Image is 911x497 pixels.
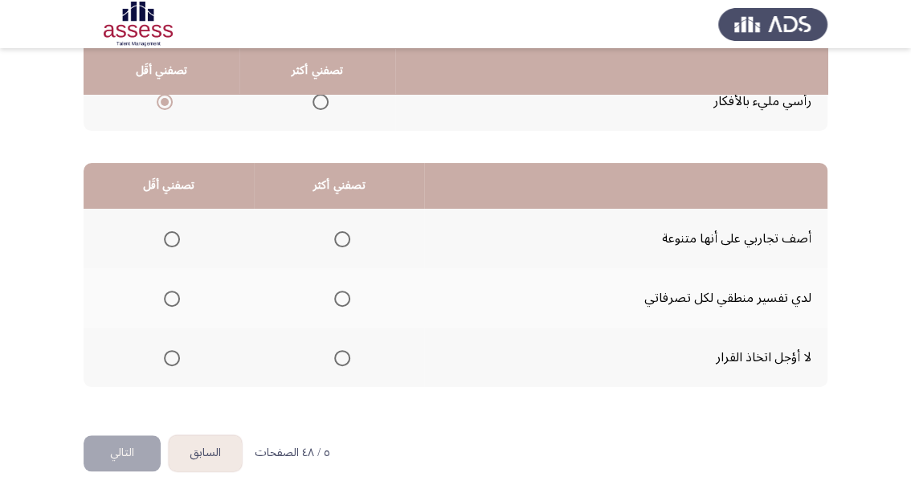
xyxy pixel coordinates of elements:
[424,268,827,328] td: لدي تفسير منطقي لكل تصرفاتي
[84,48,239,94] th: تصفني أقَل
[84,2,193,47] img: Assessment logo of Development Assessment R1 (EN/AR)
[157,344,180,371] mat-radio-group: Select an option
[255,446,330,460] p: ٥ / ٤٨ الصفحات
[254,163,424,209] th: تصفني أكثر
[84,163,254,209] th: تصفني أقَل
[157,225,180,252] mat-radio-group: Select an option
[306,88,329,115] mat-radio-group: Select an option
[718,2,827,47] img: Assess Talent Management logo
[328,344,350,371] mat-radio-group: Select an option
[84,435,161,471] button: check the missing
[395,71,827,131] td: رأسي مليء بالأفكار
[169,435,242,471] button: load previous page
[328,284,350,312] mat-radio-group: Select an option
[328,225,350,252] mat-radio-group: Select an option
[150,88,173,115] mat-radio-group: Select an option
[424,209,827,268] td: أصف تجاربي على أنها متنوعة
[157,284,180,312] mat-radio-group: Select an option
[239,48,395,94] th: تصفني أكثر
[424,328,827,387] td: لا أؤجل اتخاذ القرار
